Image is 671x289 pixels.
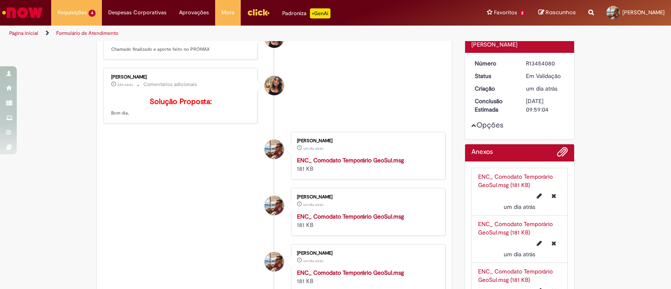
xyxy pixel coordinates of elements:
[111,46,251,53] p: Chamado finalizado e aporte feito no PROMAX
[526,72,565,80] div: Em Validação
[468,72,520,80] dt: Status
[247,6,270,18] img: click_logo_yellow_360x200.png
[622,9,665,16] span: [PERSON_NAME]
[297,156,404,164] a: ENC_ Comodato Temporário GeoSul.msg
[6,26,441,41] ul: Trilhas de página
[297,269,404,276] a: ENC_ Comodato Temporário GeoSul.msg
[532,237,547,250] button: Editar nome de arquivo ENC_ Comodato Temporário GeoSul.msg
[108,8,166,17] span: Despesas Corporativas
[478,268,553,284] a: ENC_ Comodato Temporário GeoSul.msg (181 KB)
[504,203,535,211] time: 27/08/2025 17:39:36
[504,250,535,258] time: 27/08/2025 17:39:25
[297,138,437,143] div: [PERSON_NAME]
[117,82,133,87] time: 28/08/2025 10:50:10
[265,196,284,215] div: Edivaldo Cesar Pimentel
[303,202,323,207] span: um dia atrás
[9,30,38,36] a: Página inicial
[519,10,526,17] span: 2
[478,220,553,236] a: ENC_ Comodato Temporário GeoSul.msg (181 KB)
[297,268,437,285] div: 181 KB
[117,82,133,87] span: 22h atrás
[526,85,557,92] time: 27/08/2025 17:59:01
[282,8,330,18] div: Padroniza
[468,97,520,114] dt: Conclusão Estimada
[179,8,209,17] span: Aprovações
[265,140,284,159] div: Edivaldo Cesar Pimentel
[468,59,520,68] dt: Número
[56,30,118,36] a: Formulário de Atendimento
[150,97,212,107] b: Solução Proposta:
[111,98,251,117] p: Bom dia,
[532,189,547,203] button: Editar nome de arquivo ENC_ Comodato Temporário GeoSul.msg
[557,146,568,161] button: Adicionar anexos
[471,40,568,49] div: [PERSON_NAME]
[303,146,323,151] time: 27/08/2025 17:39:36
[526,97,565,114] div: [DATE] 09:59:04
[468,84,520,93] dt: Criação
[297,156,437,173] div: 181 KB
[538,9,576,17] a: Rascunhos
[111,75,251,80] div: [PERSON_NAME]
[546,237,561,250] button: Excluir ENC_ Comodato Temporário GeoSul.msg
[526,84,565,93] div: 27/08/2025 17:59:01
[297,195,437,200] div: [PERSON_NAME]
[297,213,404,220] a: ENC_ Comodato Temporário GeoSul.msg
[310,8,330,18] p: +GenAi
[471,148,493,156] h2: Anexos
[478,173,553,189] a: ENC_ Comodato Temporário GeoSul.msg (181 KB)
[504,250,535,258] span: um dia atrás
[303,258,323,263] time: 27/08/2025 17:38:58
[297,251,437,256] div: [PERSON_NAME]
[546,189,561,203] button: Excluir ENC_ Comodato Temporário GeoSul.msg
[504,203,535,211] span: um dia atrás
[143,81,197,88] small: Comentários adicionais
[526,85,557,92] span: um dia atrás
[265,76,284,95] div: Mariana Marques Americo
[303,146,323,151] span: um dia atrás
[221,8,234,17] span: More
[265,252,284,271] div: Edivaldo Cesar Pimentel
[303,202,323,207] time: 27/08/2025 17:39:25
[297,212,437,229] div: 181 KB
[546,8,576,16] span: Rascunhos
[303,258,323,263] span: um dia atrás
[526,59,565,68] div: R13454080
[88,10,96,17] span: 4
[1,4,44,21] img: ServiceNow
[494,8,517,17] span: Favoritos
[57,8,87,17] span: Requisições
